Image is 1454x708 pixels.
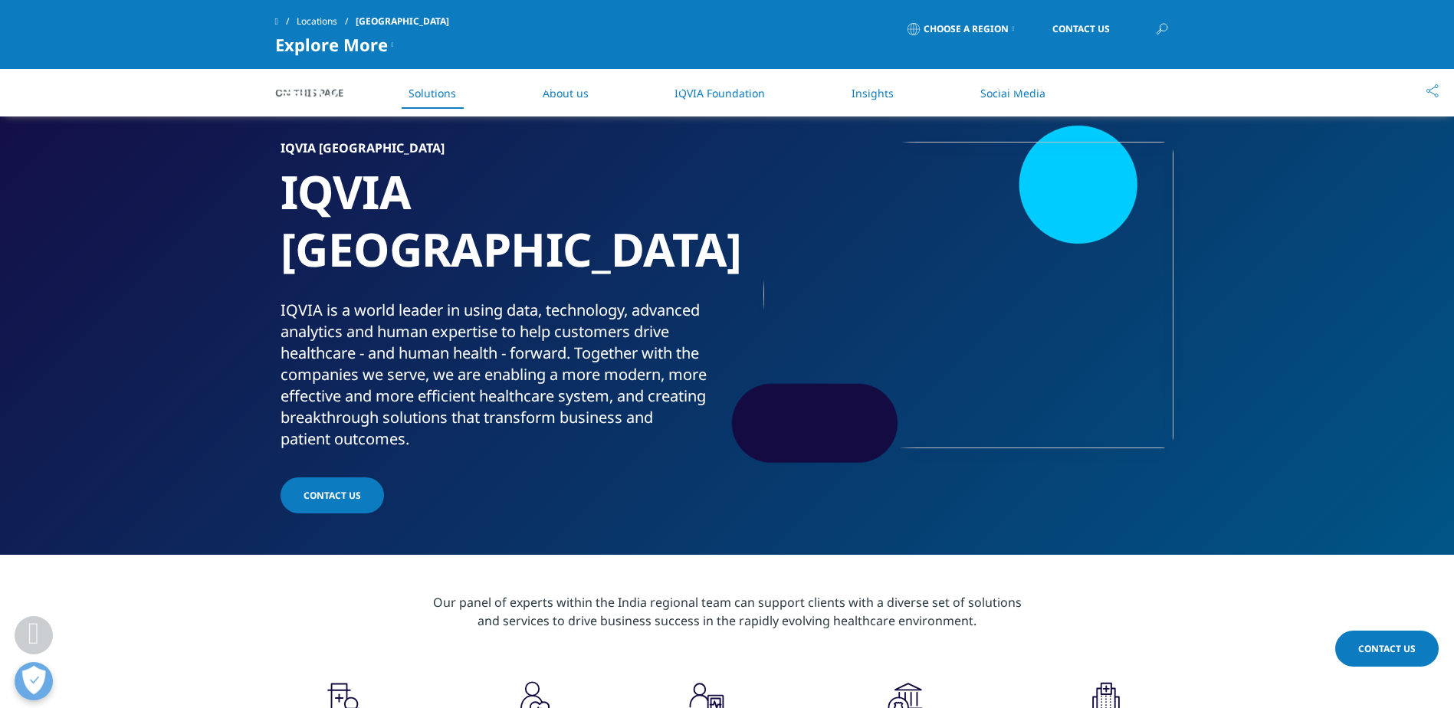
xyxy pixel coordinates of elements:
[494,77,555,95] a: Solutions
[1029,11,1133,47] a: Contact Us
[1335,631,1439,667] a: Contact Us
[624,77,683,95] a: Products
[281,142,721,163] h6: IQVIA [GEOGRAPHIC_DATA]
[281,477,384,513] a: CONTACT US
[15,662,53,700] button: Open Preferences
[404,54,1180,126] nav: Primary
[304,489,361,502] span: CONTACT US
[752,77,805,95] a: Insights
[428,593,1026,639] p: Our panel of experts within the India regional team can support clients with a diverse set of sol...
[1052,25,1110,34] span: Contact Us
[983,77,1033,95] a: Careers
[1358,642,1416,655] span: Contact Us
[281,163,721,300] h1: IQVIA [GEOGRAPHIC_DATA]
[763,142,1173,448] img: 22_rbuportraitoption.jpg
[924,23,1009,35] span: Choose a Region
[874,77,914,95] a: About
[281,300,721,450] div: IQVIA is a world leader in using data, technology, advanced analytics and human expertise to help...
[275,79,398,101] img: IQVIA Healthcare Information Technology and Pharma Clinical Research Company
